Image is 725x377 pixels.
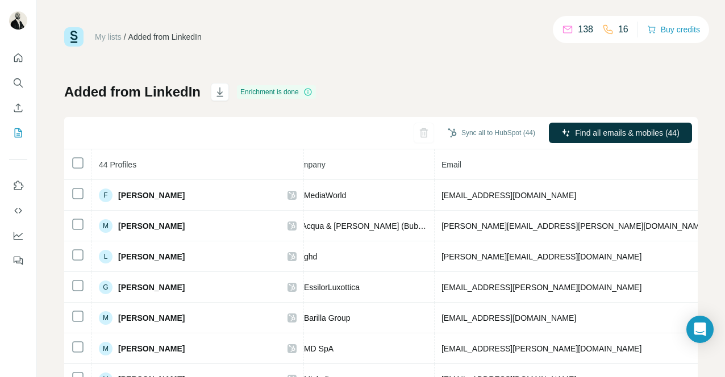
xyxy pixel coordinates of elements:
div: L [99,250,113,263]
span: [PERSON_NAME][EMAIL_ADDRESS][DOMAIN_NAME] [441,252,641,261]
div: Added from LinkedIn [128,31,202,43]
span: MediaWorld [304,190,346,201]
span: 44 Profiles [99,160,136,169]
a: My lists [95,32,122,41]
span: [PERSON_NAME] [118,251,185,262]
span: [EMAIL_ADDRESS][PERSON_NAME][DOMAIN_NAME] [441,283,641,292]
img: Avatar [9,11,27,30]
span: [EMAIL_ADDRESS][DOMAIN_NAME] [441,313,576,322]
span: [PERSON_NAME] [118,190,185,201]
button: Enrich CSV [9,98,27,118]
span: [EMAIL_ADDRESS][DOMAIN_NAME] [441,191,576,200]
button: Buy credits [647,22,700,37]
div: M [99,219,113,233]
span: [PERSON_NAME] [118,312,185,324]
span: Find all emails & mobiles (44) [575,127,680,139]
button: Search [9,73,27,93]
button: Sync all to HubSpot (44) [440,124,543,141]
button: Use Surfe on LinkedIn [9,175,27,196]
button: Use Surfe API [9,200,27,221]
span: Acqua & [PERSON_NAME] (Bubbles BidCo Spa) [302,220,427,232]
div: Open Intercom Messenger [686,316,714,343]
span: [PERSON_NAME] [118,282,185,293]
img: Surfe Logo [64,27,84,47]
span: [EMAIL_ADDRESS][PERSON_NAME][DOMAIN_NAME] [441,344,641,353]
div: F [99,188,113,202]
button: My lists [9,123,27,143]
p: 16 [618,23,628,36]
button: Feedback [9,250,27,271]
div: G [99,280,113,294]
span: ghd [304,251,317,262]
span: [PERSON_NAME] [118,343,185,354]
p: 138 [578,23,593,36]
span: Barilla Group [304,312,351,324]
h1: Added from LinkedIn [64,83,201,101]
span: [PERSON_NAME] [118,220,185,232]
button: Dashboard [9,225,27,246]
span: MD SpA [304,343,334,354]
li: / [124,31,126,43]
span: Company [291,160,326,169]
span: [PERSON_NAME][EMAIL_ADDRESS][PERSON_NAME][DOMAIN_NAME] [441,221,707,231]
span: Email [441,160,461,169]
span: EssilorLuxottica [304,282,360,293]
div: M [99,311,113,325]
div: M [99,342,113,355]
button: Find all emails & mobiles (44) [549,123,692,143]
div: Enrichment is done [237,85,316,99]
button: Quick start [9,48,27,68]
